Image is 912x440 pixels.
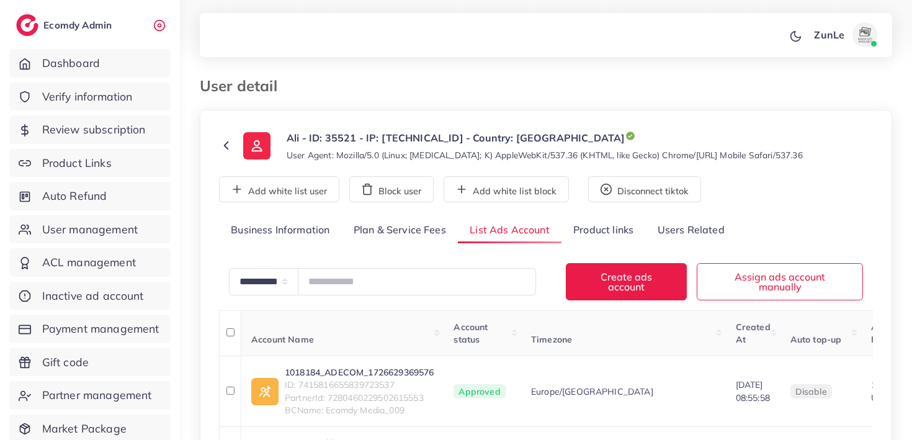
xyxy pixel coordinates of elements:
[795,386,827,397] span: disable
[807,22,882,47] a: ZunLeavatar
[561,217,645,244] a: Product links
[287,130,803,145] p: Ali - ID: 35521 - IP: [TECHNICAL_ID] - Country: [GEOGRAPHIC_DATA]
[285,392,434,404] span: PartnerId: 7280460229502615553
[9,348,171,377] a: Gift code
[645,217,736,244] a: Users Related
[42,188,107,204] span: Auto Refund
[697,263,863,300] button: Assign ads account manually
[200,77,287,95] h3: User detail
[342,217,458,244] a: Plan & Service Fees
[9,315,171,343] a: Payment management
[42,354,89,370] span: Gift code
[9,381,171,410] a: Partner management
[285,404,434,416] span: BCName: Ecomdy Media_009
[9,83,171,111] a: Verify information
[454,321,488,345] span: Account status
[790,334,842,345] span: Auto top-up
[588,176,701,202] button: Disconnect tiktok
[42,387,152,403] span: Partner management
[287,149,803,161] small: User Agent: Mozilla/5.0 (Linux; [MEDICAL_DATA]; K) AppleWebKit/537.36 (KHTML, like Gecko) Chrome/...
[736,321,771,345] span: Created At
[9,182,171,210] a: Auto Refund
[9,149,171,177] a: Product Links
[814,27,844,42] p: ZunLe
[531,334,572,345] span: Timezone
[42,321,159,337] span: Payment management
[285,379,434,391] span: ID: 7415816655839723537
[9,115,171,144] a: Review subscription
[349,176,434,202] button: Block user
[16,14,115,36] a: logoEcomdy Admin
[42,89,133,105] span: Verify information
[251,378,279,405] img: ic-ad-info.7fc67b75.svg
[9,282,171,310] a: Inactive ad account
[219,176,339,202] button: Add white list user
[219,217,342,244] a: Business Information
[9,49,171,78] a: Dashboard
[736,379,770,403] span: [DATE] 08:55:58
[852,22,877,47] img: avatar
[454,384,505,399] span: Approved
[16,14,38,36] img: logo
[9,215,171,244] a: User management
[458,217,561,244] a: List Ads Account
[42,122,146,138] span: Review subscription
[531,385,653,398] span: Europe/[GEOGRAPHIC_DATA]
[251,334,314,345] span: Account Name
[43,19,115,31] h2: Ecomdy Admin
[566,263,687,300] button: Create ads account
[42,222,138,238] span: User management
[444,176,569,202] button: Add white list block
[625,130,636,141] img: icon-tick.de4e08dc.svg
[9,248,171,277] a: ACL management
[42,288,144,304] span: Inactive ad account
[871,379,893,403] span: 11.14 USD
[243,132,270,159] img: ic-user-info.36bf1079.svg
[285,366,434,379] a: 1018184_ADECOM_1726629369576
[871,321,906,345] span: Account Balance
[42,155,112,171] span: Product Links
[42,55,100,71] span: Dashboard
[42,421,127,437] span: Market Package
[42,254,136,271] span: ACL management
